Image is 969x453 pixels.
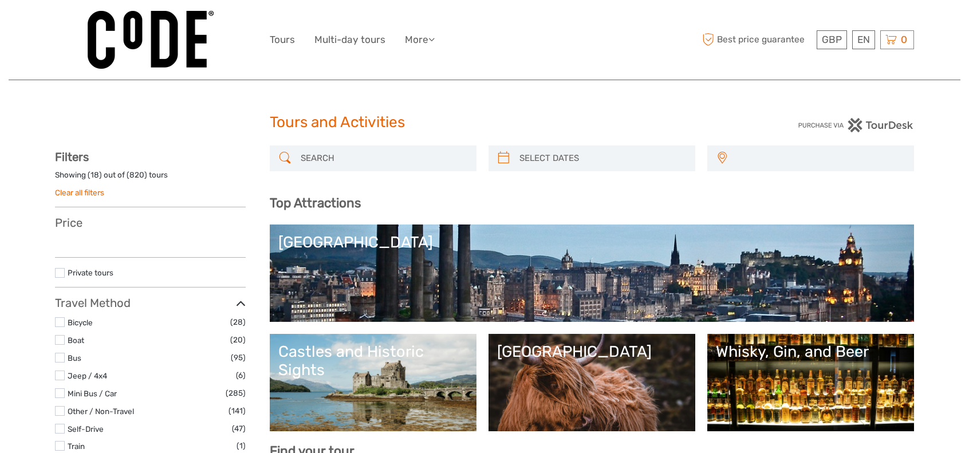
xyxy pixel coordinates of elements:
[822,34,842,45] span: GBP
[278,342,468,423] a: Castles and Historic Sights
[226,387,246,400] span: (285)
[231,351,246,364] span: (95)
[229,404,246,417] span: (141)
[798,118,914,132] img: PurchaseViaTourDesk.png
[278,233,905,313] a: [GEOGRAPHIC_DATA]
[237,439,246,452] span: (1)
[68,353,81,363] a: Bus
[270,113,699,132] h1: Tours and Activities
[55,188,104,197] a: Clear all filters
[270,195,361,211] b: Top Attractions
[88,11,214,69] img: 992-d66cb919-c786-410f-a8a5-821cd0571317_logo_big.jpg
[278,342,468,380] div: Castles and Historic Sights
[296,148,471,168] input: SEARCH
[278,233,905,251] div: [GEOGRAPHIC_DATA]
[515,148,690,168] input: SELECT DATES
[852,30,875,49] div: EN
[314,31,385,48] a: Multi-day tours
[129,170,144,180] label: 820
[232,422,246,435] span: (47)
[68,318,93,327] a: Bicycle
[497,342,687,361] div: [GEOGRAPHIC_DATA]
[55,216,246,230] h3: Price
[230,333,246,346] span: (20)
[270,31,295,48] a: Tours
[716,342,905,423] a: Whisky, Gin, and Beer
[55,170,246,187] div: Showing ( ) out of ( ) tours
[68,336,84,345] a: Boat
[55,150,89,164] strong: Filters
[68,407,134,416] a: Other / Non-Travel
[230,316,246,329] span: (28)
[90,170,99,180] label: 18
[699,30,814,49] span: Best price guarantee
[497,342,687,423] a: [GEOGRAPHIC_DATA]
[68,268,113,277] a: Private tours
[236,369,246,382] span: (6)
[899,34,909,45] span: 0
[68,389,117,398] a: Mini Bus / Car
[55,296,246,310] h3: Travel Method
[405,31,435,48] a: More
[716,342,905,361] div: Whisky, Gin, and Beer
[68,371,107,380] a: Jeep / 4x4
[68,424,104,434] a: Self-Drive
[68,442,85,451] a: Train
